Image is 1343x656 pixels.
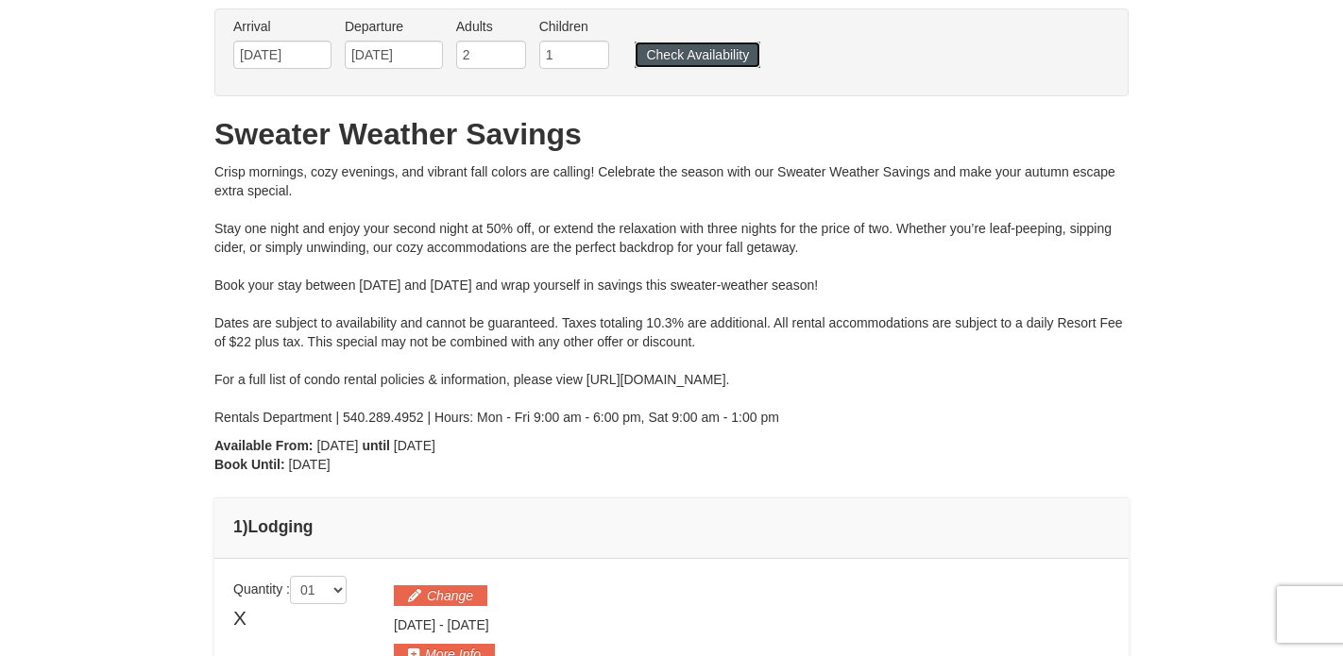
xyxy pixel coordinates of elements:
span: [DATE] [394,438,435,453]
div: Crisp mornings, cozy evenings, and vibrant fall colors are calling! Celebrate the season with our... [214,162,1129,427]
span: [DATE] [289,457,331,472]
span: - [439,617,444,632]
span: Quantity : [233,581,347,597]
label: Departure [345,17,443,36]
span: [DATE] [316,438,358,453]
label: Adults [456,17,526,36]
strong: until [362,438,390,453]
span: ) [243,517,248,536]
h1: Sweater Weather Savings [214,115,1129,153]
span: X [233,604,246,632]
label: Children [539,17,609,36]
span: [DATE] [394,617,435,632]
button: Check Availability [635,42,760,68]
label: Arrival [233,17,331,36]
strong: Available From: [214,438,314,453]
span: [DATE] [448,617,489,632]
button: Change [394,585,487,606]
h4: 1 Lodging [233,517,1110,536]
strong: Book Until: [214,457,285,472]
